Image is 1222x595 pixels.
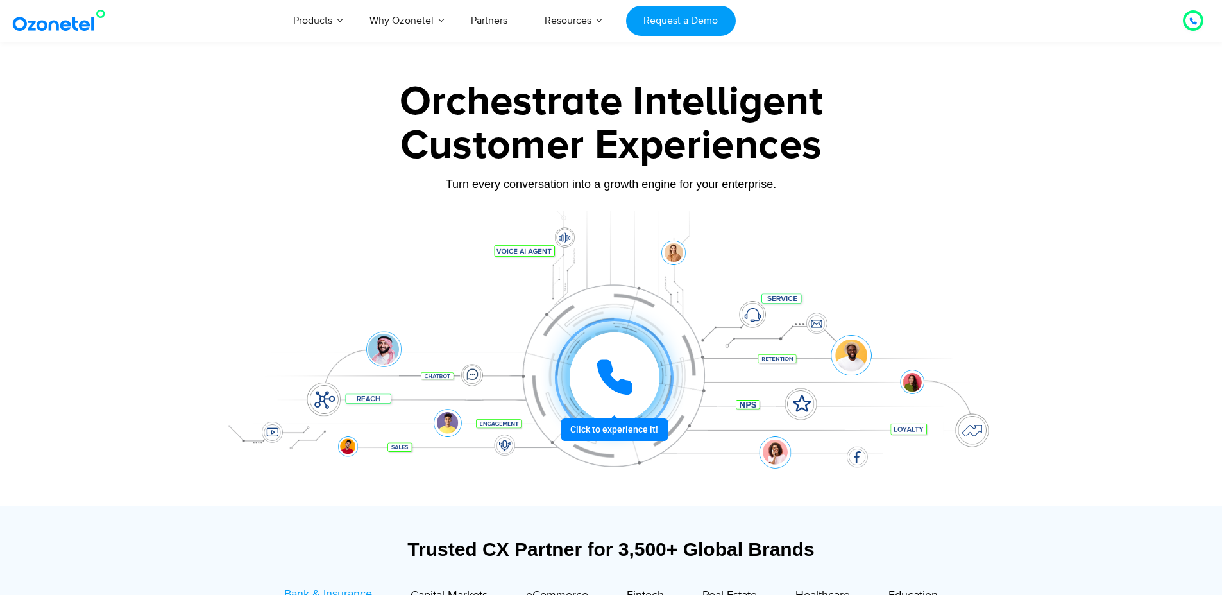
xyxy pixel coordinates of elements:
div: Turn every conversation into a growth engine for your enterprise. [210,177,1012,191]
div: Customer Experiences [210,115,1012,177]
div: Orchestrate Intelligent [210,82,1012,123]
a: Request a Demo [626,6,736,36]
div: Trusted CX Partner for 3,500+ Global Brands [217,538,1006,560]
